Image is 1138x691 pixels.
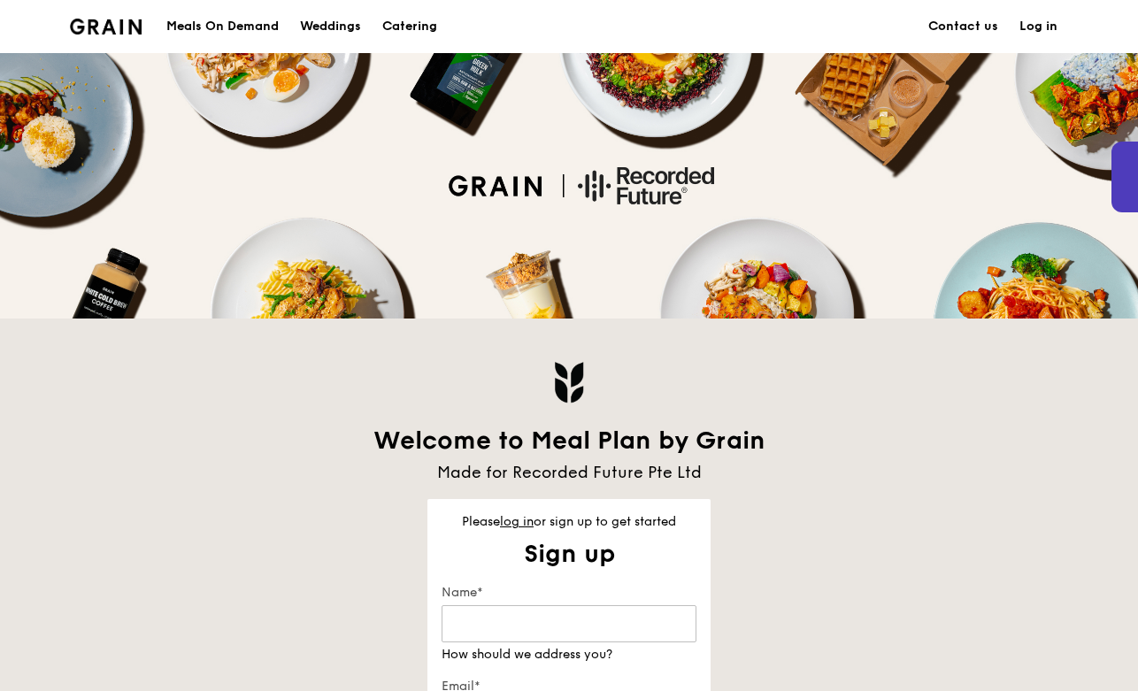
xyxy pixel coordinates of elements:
[427,538,711,570] div: Sign up
[554,361,584,403] img: Grain logo
[442,646,696,664] div: How should we address you?
[70,19,142,35] img: Grain
[427,513,711,531] div: Please or sign up to get started
[442,584,696,602] label: Name*
[357,425,781,457] div: Welcome to Meal Plan by Grain
[357,460,781,485] div: Made for Recorded Future Pte Ltd
[500,514,534,529] a: log in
